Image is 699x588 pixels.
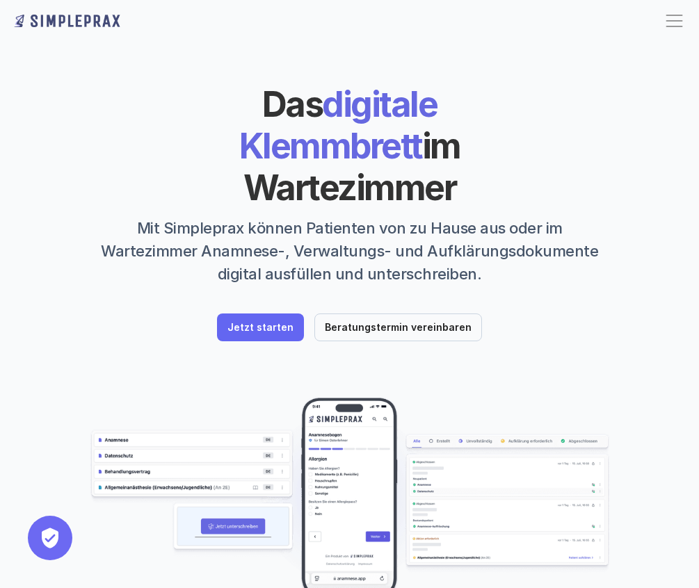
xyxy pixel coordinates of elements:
a: Jetzt starten [217,313,304,341]
span: Das [262,83,323,125]
p: Mit Simpleprax können Patienten von zu Hause aus oder im Wartezimmer Anamnese-, Verwaltungs- und ... [89,217,611,286]
p: Beratungstermin vereinbaren [325,322,472,334]
h1: digitale Klemmbrett [149,83,550,209]
span: im Wartezimmer [243,125,467,209]
a: Beratungstermin vereinbaren [314,313,482,341]
p: Jetzt starten [227,322,294,334]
